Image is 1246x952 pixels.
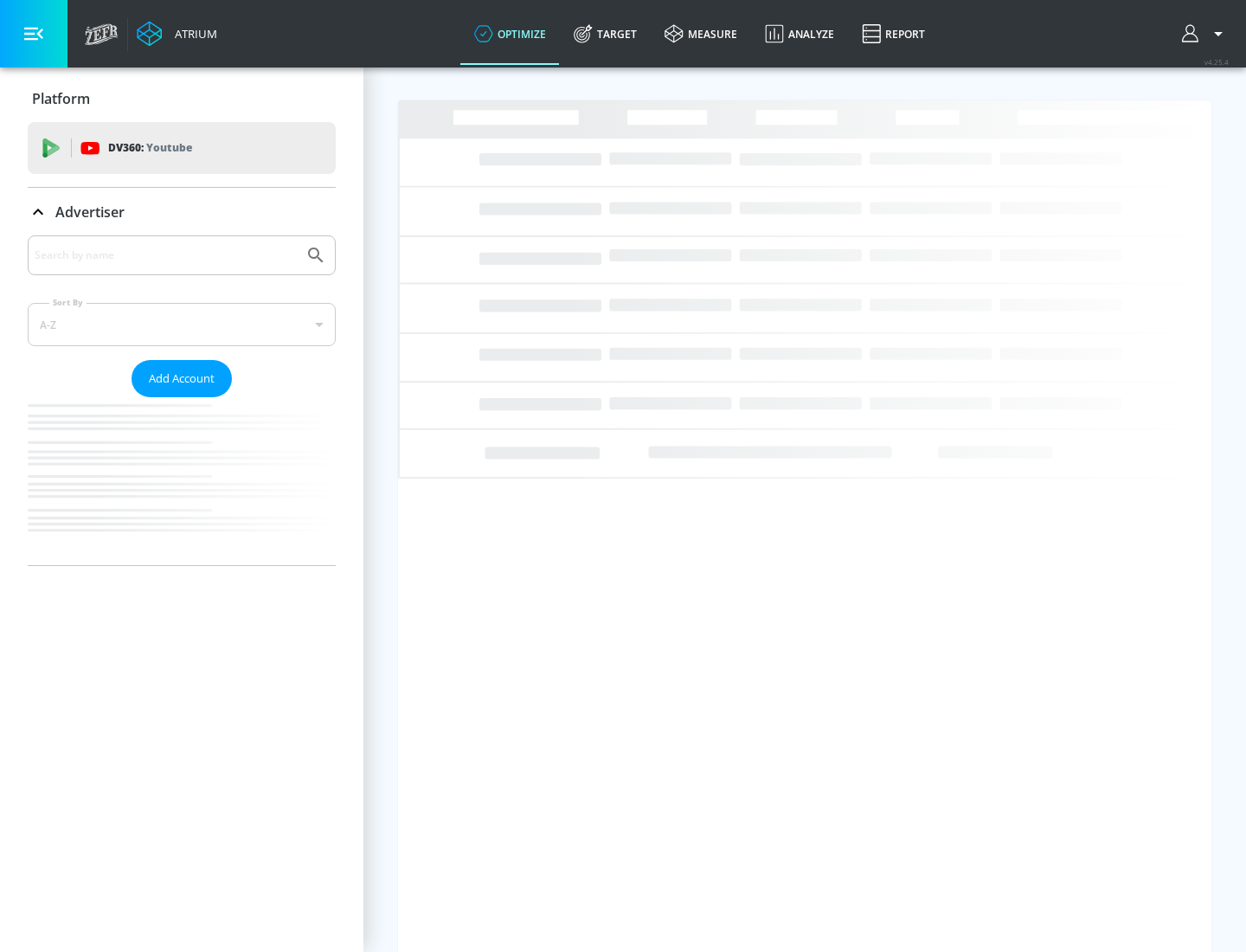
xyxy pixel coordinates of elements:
[132,360,232,397] button: Add Account
[28,188,336,236] div: Advertiser
[149,369,215,389] span: Add Account
[28,303,336,346] div: A-Z
[651,3,751,65] a: measure
[28,122,336,174] div: DV360: Youtube
[108,138,192,158] p: DV360:
[1204,57,1229,67] span: v 4.25.4
[137,21,217,47] a: Atrium
[28,74,336,123] div: Platform
[751,3,848,65] a: Analyze
[28,235,336,565] div: Advertiser
[848,3,939,65] a: Report
[49,297,87,308] label: Sort By
[560,3,651,65] a: Target
[460,3,560,65] a: optimize
[146,138,192,157] p: Youtube
[28,397,336,565] nav: list of Advertiser
[32,89,90,108] p: Platform
[35,244,297,267] input: Search by name
[55,203,125,222] p: Advertiser
[168,26,217,42] div: Atrium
